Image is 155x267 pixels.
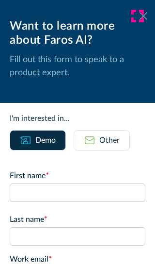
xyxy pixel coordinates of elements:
div: Want to learn more about Faros AI? [10,19,145,48]
div: Other [99,134,120,146]
label: First name [10,170,145,182]
div: I'm interested in... [10,113,145,124]
div: Demo [35,134,56,146]
p: Fill out this form to speak to a product expert. [10,53,145,80]
label: Work email [10,253,145,265]
label: Last name [10,214,145,225]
